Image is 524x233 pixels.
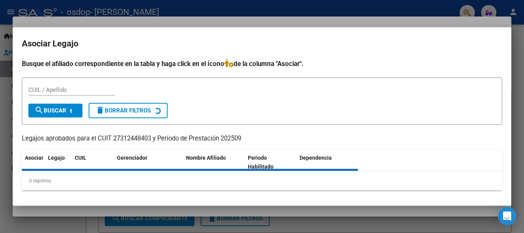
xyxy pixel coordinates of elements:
div: Open Intercom Messenger [498,207,516,225]
span: CUIL [75,155,86,161]
p: Legajos aprobados para el CUIT 27312448403 y Período de Prestación 202509 [22,134,502,144]
span: Buscar [35,107,66,114]
datatable-header-cell: Asociar [22,150,45,175]
span: Borrar Filtros [96,107,151,114]
datatable-header-cell: Gerenciador [114,150,183,175]
span: Asociar [25,155,43,161]
datatable-header-cell: Periodo Habilitado [245,150,297,175]
span: Dependencia [300,155,332,161]
datatable-header-cell: Dependencia [297,150,358,175]
button: Borrar Filtros [89,103,168,118]
h4: Busque el afiliado correspondiente en la tabla y haga click en el ícono de la columna "Asociar". [22,59,502,69]
span: Gerenciador [117,155,147,161]
h2: Asociar Legajo [22,36,502,51]
span: Legajo [48,155,65,161]
span: Nombre Afiliado [186,155,226,161]
span: Periodo Habilitado [248,155,274,170]
datatable-header-cell: CUIL [72,150,114,175]
mat-icon: delete [96,106,105,115]
mat-icon: search [35,106,44,115]
div: 0 registros [22,171,502,190]
datatable-header-cell: Legajo [45,150,72,175]
button: Buscar [28,104,82,117]
datatable-header-cell: Nombre Afiliado [183,150,245,175]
